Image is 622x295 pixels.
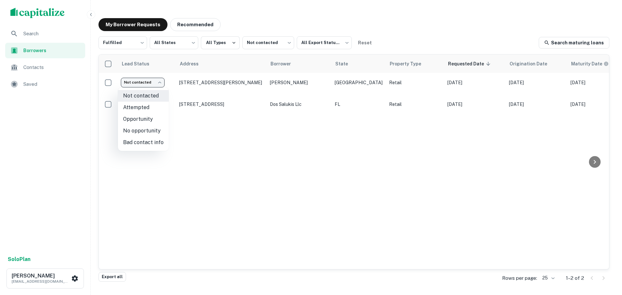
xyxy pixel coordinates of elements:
[118,90,169,102] li: Not contacted
[118,113,169,125] li: Opportunity
[590,243,622,274] iframe: Chat Widget
[118,137,169,148] li: Bad contact info
[118,102,169,113] li: Attempted
[118,125,169,137] li: No opportunity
